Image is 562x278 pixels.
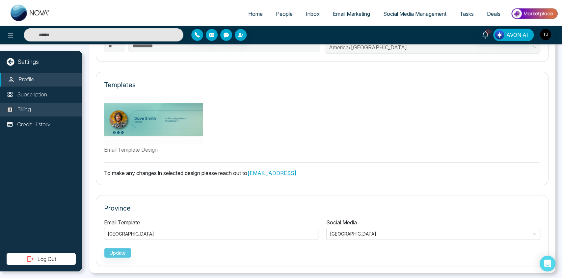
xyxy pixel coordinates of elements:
[510,6,558,21] img: Market-place.gif
[104,95,203,144] img: Not found
[330,229,537,239] span: Ontario
[485,29,491,35] span: 10+
[242,8,269,20] a: Home
[540,256,555,271] div: Open Intercom Messenger
[480,8,507,20] a: Deals
[11,5,50,21] img: Nova CRM Logo
[104,169,540,177] p: To make any changes in selected design please reach out to
[326,8,377,20] a: Email Marketing
[540,29,551,40] img: User Avatar
[17,120,50,129] p: Credit History
[506,31,528,39] span: AVON AI
[495,30,504,39] img: Lead Flow
[248,11,263,17] span: Home
[104,203,540,213] p: Province
[377,8,453,20] a: Social Media Management
[383,11,446,17] span: Social Media Management
[477,29,493,40] a: 10+
[269,8,299,20] a: People
[276,11,293,17] span: People
[104,218,140,226] label: Email Template
[17,90,47,99] p: Subscription
[18,75,34,84] p: Profile
[299,8,326,20] a: Inbox
[247,170,296,176] a: [EMAIL_ADDRESS]
[306,11,320,17] span: Inbox
[329,42,536,52] span: America/Toronto
[460,11,474,17] span: Tasks
[453,8,480,20] a: Tasks
[104,80,136,90] p: Templates
[17,105,31,114] p: Billing
[7,253,76,265] button: Log Out
[493,29,534,41] button: AVON AI
[487,11,500,17] span: Deals
[104,146,246,154] label: Email Template Design
[326,218,357,226] label: Social Media
[333,11,370,17] span: Email Marketing
[18,57,39,66] p: Settings
[108,231,155,237] span: [GEOGRAPHIC_DATA]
